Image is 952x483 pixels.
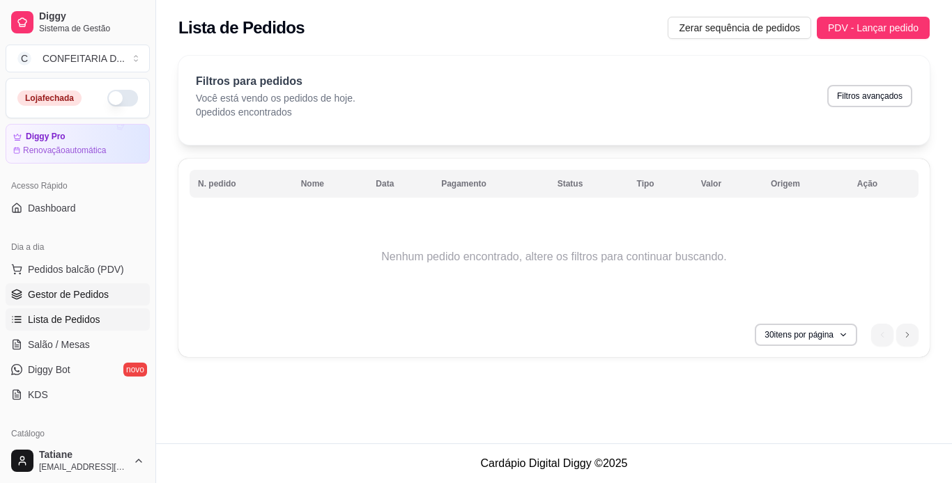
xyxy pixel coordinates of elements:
a: Dashboard [6,197,150,219]
div: Dia a dia [6,236,150,258]
li: next page button [896,324,919,346]
span: KDS [28,388,48,402]
div: Acesso Rápido [6,175,150,197]
span: Zerar sequência de pedidos [679,20,800,35]
span: Dashboard [28,201,76,215]
a: Gestor de Pedidos [6,283,150,306]
a: Lista de Pedidos [6,308,150,331]
button: Alterar Status [107,90,138,106]
span: Tatiane [39,449,128,461]
span: C [17,52,31,65]
span: Lista de Pedidos [28,312,100,326]
button: PDV - Lançar pedido [817,17,930,39]
a: Diggy Botnovo [6,358,150,381]
th: Ação [849,170,919,198]
span: [EMAIL_ADDRESS][DOMAIN_NAME] [39,461,128,473]
th: Valor [693,170,762,198]
article: Diggy Pro [26,132,66,142]
div: CONFEITARIA D ... [43,52,125,65]
p: Você está vendo os pedidos de hoje. [196,91,355,105]
footer: Cardápio Digital Diggy © 2025 [156,443,952,483]
div: Loja fechada [17,90,82,106]
th: Data [367,170,433,198]
a: Diggy ProRenovaçãoautomática [6,124,150,164]
a: Salão / Mesas [6,333,150,356]
th: Tipo [629,170,693,198]
button: Pedidos balcão (PDV) [6,258,150,280]
button: Tatiane[EMAIL_ADDRESS][DOMAIN_NAME] [6,444,150,477]
th: Status [549,170,629,198]
span: PDV - Lançar pedido [828,20,919,35]
button: Filtros avançados [827,85,912,107]
h2: Lista de Pedidos [178,17,305,39]
article: Renovação automática [23,145,106,156]
th: Origem [762,170,849,198]
button: Select a team [6,45,150,72]
nav: pagination navigation [864,317,926,353]
span: Sistema de Gestão [39,23,144,34]
th: Pagamento [433,170,548,198]
span: Diggy Bot [28,363,70,377]
button: 30itens por página [755,324,857,346]
td: Nenhum pedido encontrado, altere os filtros para continuar buscando. [190,201,919,312]
th: N. pedido [190,170,293,198]
button: Zerar sequência de pedidos [668,17,811,39]
a: DiggySistema de Gestão [6,6,150,39]
span: Pedidos balcão (PDV) [28,262,124,276]
span: Diggy [39,10,144,23]
span: Gestor de Pedidos [28,287,109,301]
p: Filtros para pedidos [196,73,355,90]
div: Catálogo [6,422,150,445]
a: KDS [6,383,150,406]
th: Nome [293,170,368,198]
span: Salão / Mesas [28,338,90,351]
p: 0 pedidos encontrados [196,105,355,119]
